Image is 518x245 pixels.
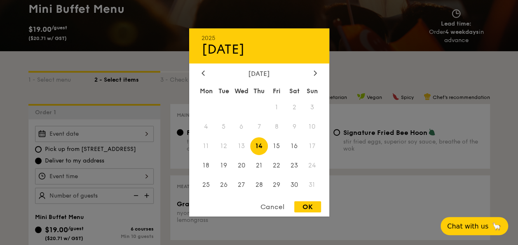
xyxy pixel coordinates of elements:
div: Tue [215,84,232,99]
span: 31 [303,176,321,193]
span: 29 [268,176,286,193]
span: 24 [303,156,321,174]
span: 3 [303,99,321,116]
div: OK [294,201,321,212]
div: 2025 [202,35,317,42]
span: 25 [197,176,215,193]
span: 5 [215,118,232,136]
div: Wed [232,84,250,99]
span: Chat with us [447,222,488,230]
span: 🦙 [492,221,502,231]
span: 6 [232,118,250,136]
span: 23 [286,156,303,174]
span: 28 [250,176,268,193]
div: Sun [303,84,321,99]
span: 1 [268,99,286,116]
span: 14 [250,137,268,155]
span: 4 [197,118,215,136]
div: Sat [286,84,303,99]
span: 16 [286,137,303,155]
span: 13 [232,137,250,155]
div: Fri [268,84,286,99]
span: 11 [197,137,215,155]
span: 22 [268,156,286,174]
div: Cancel [252,201,293,212]
span: 17 [303,137,321,155]
span: 15 [268,137,286,155]
span: 12 [215,137,232,155]
div: Mon [197,84,215,99]
span: 27 [232,176,250,193]
span: 8 [268,118,286,136]
span: 30 [286,176,303,193]
span: 7 [250,118,268,136]
span: 2 [286,99,303,116]
button: Chat with us🦙 [441,217,508,235]
div: [DATE] [202,42,317,57]
span: 19 [215,156,232,174]
div: [DATE] [202,70,317,78]
span: 18 [197,156,215,174]
span: 20 [232,156,250,174]
span: 10 [303,118,321,136]
span: 9 [286,118,303,136]
div: Thu [250,84,268,99]
span: 21 [250,156,268,174]
span: 26 [215,176,232,193]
